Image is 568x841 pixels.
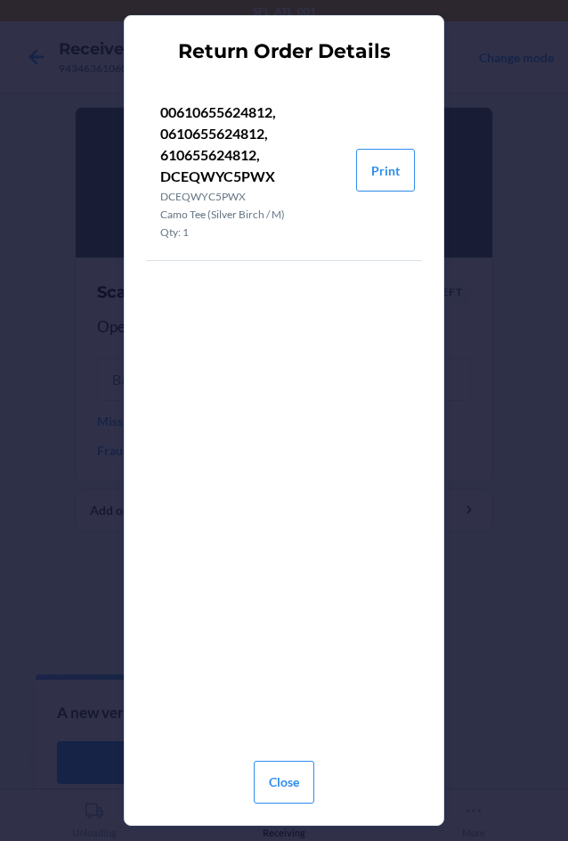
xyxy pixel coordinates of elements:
[178,37,391,66] h2: Return Order Details
[160,207,342,223] p: Camo Tee (Silver Birch / M)
[254,761,314,804] button: Close
[356,149,415,192] button: Print
[160,102,342,187] p: 00610655624812, 0610655624812, 610655624812, DCEQWYC5PWX
[160,189,342,205] p: DCEQWYC5PWX
[160,225,342,241] p: Qty: 1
